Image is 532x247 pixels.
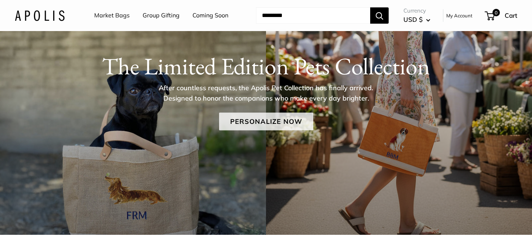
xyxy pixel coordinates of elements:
[15,10,65,21] img: Apolis
[219,112,313,130] a: Personalize Now
[446,11,473,20] a: My Account
[370,7,389,24] button: Search
[403,14,430,26] button: USD $
[94,10,130,21] a: Market Bags
[146,82,386,103] p: After countless requests, the Apolis Pet Collection has finally arrived. Designed to honor the co...
[143,10,180,21] a: Group Gifting
[256,7,370,24] input: Search...
[492,9,500,16] span: 0
[505,11,517,19] span: Cart
[15,52,517,80] h1: The Limited Edition Pets Collection
[192,10,228,21] a: Coming Soon
[403,6,430,16] span: Currency
[403,16,423,23] span: USD $
[485,10,517,21] a: 0 Cart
